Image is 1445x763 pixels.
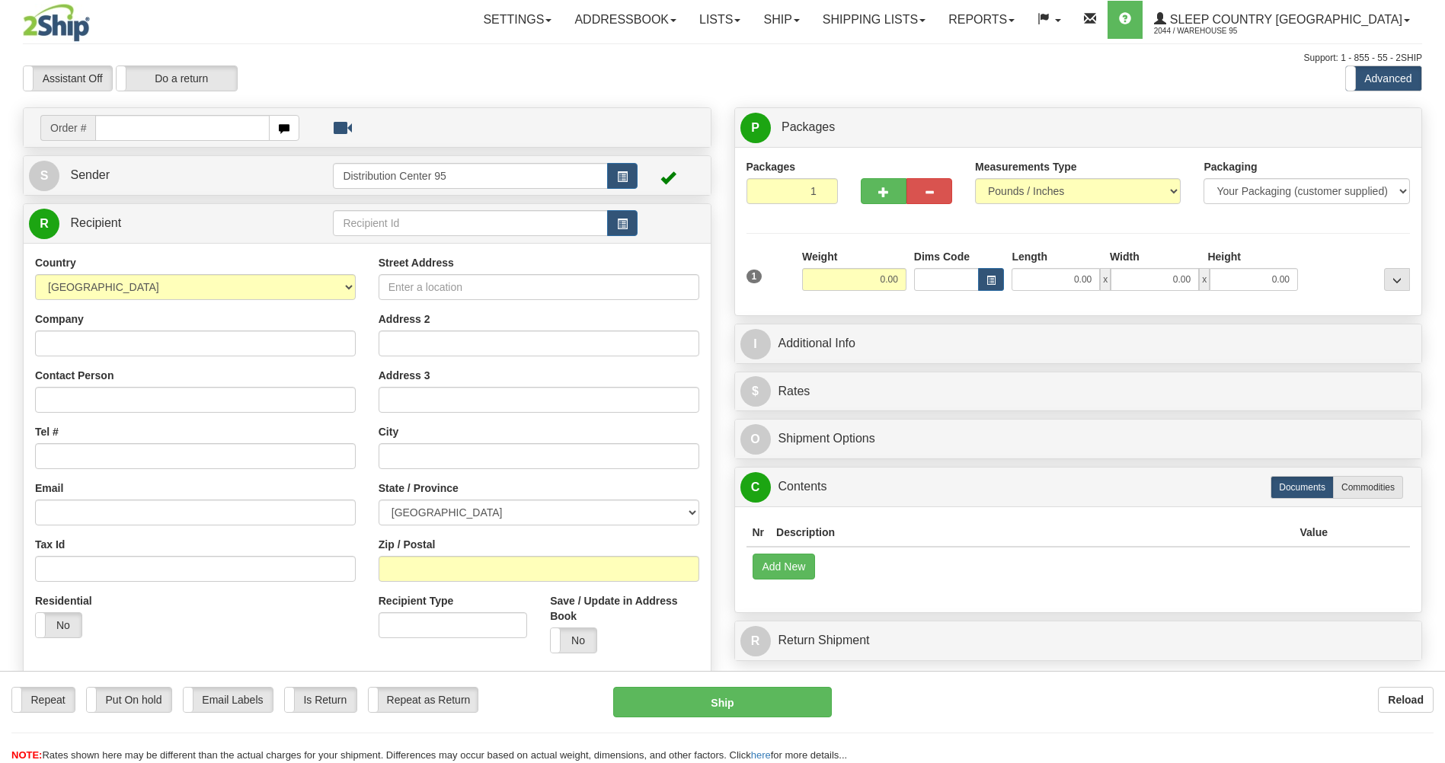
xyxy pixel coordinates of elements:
th: Value [1293,519,1334,547]
a: Addressbook [563,1,688,39]
span: Packages [782,120,835,133]
span: Sender [70,168,110,181]
a: CContents [740,471,1417,503]
a: Shipping lists [811,1,937,39]
span: R [29,209,59,239]
label: Tax Id [35,537,65,552]
span: NOTE: [11,749,42,761]
a: here [751,749,771,761]
label: Residential [35,593,92,608]
label: Repeat as Return [369,688,478,712]
label: Save / Update in Address Book [550,593,699,624]
span: C [740,472,771,503]
label: Width [1110,249,1140,264]
label: Height [1207,249,1241,264]
iframe: chat widget [1410,304,1443,459]
label: No [36,613,82,637]
label: Company [35,311,84,327]
span: 2044 / Warehouse 95 [1154,24,1268,39]
label: Street Address [379,255,454,270]
img: logo2044.jpg [23,4,90,42]
label: City [379,424,398,439]
a: OShipment Options [740,423,1417,455]
label: Recipient Type [379,593,454,608]
label: State / Province [379,480,459,496]
label: Length [1012,249,1047,264]
a: P Packages [740,112,1417,143]
span: S [29,161,59,191]
div: Support: 1 - 855 - 55 - 2SHIP [23,52,1422,65]
input: Sender Id [333,163,607,189]
a: Lists [688,1,752,39]
input: Recipient Id [333,210,607,236]
span: R [740,626,771,656]
label: Dims Code [914,249,970,264]
label: Do a return [117,66,237,91]
label: Is Return [285,688,356,712]
span: x [1199,268,1210,291]
label: No [551,628,596,653]
a: RReturn Shipment [740,625,1417,656]
a: IAdditional Info [740,328,1417,359]
span: O [740,424,771,455]
label: Email Labels [184,688,273,712]
span: 1 [746,270,762,283]
span: P [740,113,771,143]
label: Zip / Postal [379,537,436,552]
label: Put On hold [87,688,171,712]
label: Country [35,255,76,270]
label: Tel # [35,424,59,439]
span: x [1100,268,1111,291]
label: Advanced [1346,66,1421,91]
button: Ship [613,687,831,717]
label: Contact Person [35,368,113,383]
button: Reload [1378,687,1434,713]
input: Enter a location [379,274,699,300]
a: R Recipient [29,208,299,239]
span: $ [740,376,771,407]
span: Order # [40,115,95,141]
a: Sleep Country [GEOGRAPHIC_DATA] 2044 / Warehouse 95 [1143,1,1421,39]
label: Repeat [12,688,75,712]
label: Packaging [1204,159,1257,174]
label: Measurements Type [975,159,1077,174]
label: Address 3 [379,368,430,383]
a: Reports [937,1,1026,39]
label: Assistant Off [24,66,112,91]
th: Nr [746,519,771,547]
label: Packages [746,159,796,174]
label: Documents [1271,476,1334,499]
div: ... [1384,268,1410,291]
label: Address 2 [379,311,430,327]
span: Sleep Country [GEOGRAPHIC_DATA] [1166,13,1402,26]
b: Reload [1388,694,1424,706]
button: Add New [753,554,816,579]
a: Settings [472,1,563,39]
label: Commodities [1333,476,1403,499]
label: Weight [802,249,837,264]
a: $Rates [740,376,1417,407]
a: Ship [752,1,810,39]
span: I [740,329,771,359]
label: Email [35,480,63,496]
th: Description [770,519,1293,547]
a: S Sender [29,160,333,191]
span: Recipient [70,216,121,229]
